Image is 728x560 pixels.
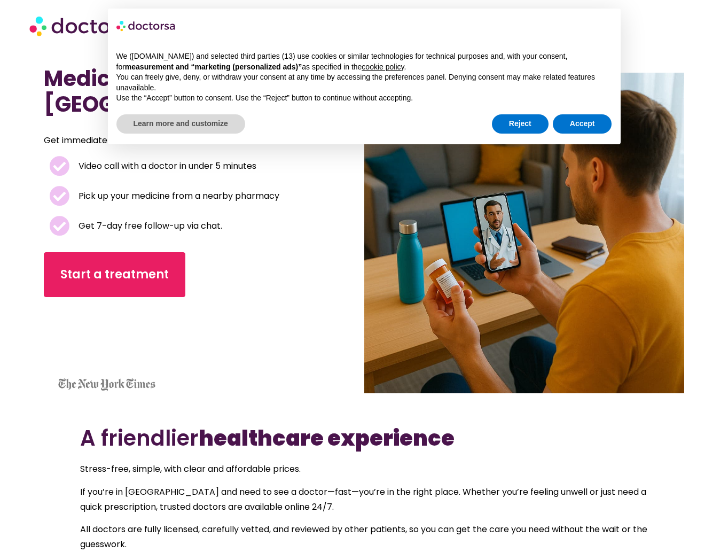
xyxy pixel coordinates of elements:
[116,17,176,34] img: logo
[80,462,648,477] p: Stress-free, simple, with clear and affordable prices.
[76,189,279,204] span: Pick up your medicine from a nearby pharmacy
[492,114,549,134] button: Reject
[80,425,648,451] h2: A friendlier
[116,72,612,93] p: You can freely give, deny, or withdraw your consent at any time by accessing the preferences pane...
[553,114,612,134] button: Accept
[116,93,612,104] p: Use the “Accept” button to consent. Use the “Reject” button to continue without accepting.
[116,114,245,134] button: Learn more and customize
[362,63,404,71] a: cookie policy
[199,423,455,453] b: healthcare experience
[125,63,302,71] strong: measurement and “marketing (personalized ads)”
[49,313,145,393] iframe: Customer reviews powered by Trustpilot
[44,66,316,117] h1: Medical Services in [GEOGRAPHIC_DATA]
[76,219,222,234] span: Get 7-day free follow-up via chat.
[60,266,169,283] span: Start a treatment
[80,522,648,552] p: All doctors are fully licensed, carefully vetted, and reviewed by other patients, so you can get ...
[76,159,256,174] span: Video call with a doctor in under 5 minutes
[44,252,185,297] a: Start a treatment
[44,133,291,148] p: Get immediate care from a licensed doctor.
[116,51,612,72] p: We ([DOMAIN_NAME]) and selected third parties (13) use cookies or similar technologies for techni...
[80,485,648,515] p: If you’re in [GEOGRAPHIC_DATA] and need to see a doctor—fast—you’re in the right place. Whether y...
